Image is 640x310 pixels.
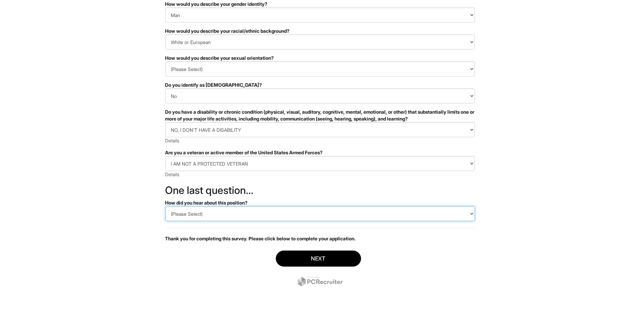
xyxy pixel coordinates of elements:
[165,8,475,23] select: How would you describe your gender identity?
[165,55,475,61] div: How would you describe your sexual orientation?
[165,199,475,206] div: How did you hear about this position?
[165,88,475,103] select: Do you identify as transgender?
[276,251,361,267] button: Next
[165,61,475,76] select: How would you describe your sexual orientation?
[165,185,475,196] h2: One last question…
[165,28,475,34] div: How would you describe your racial/ethnic background?
[165,156,475,171] select: Are you a veteran or active member of the United States Armed Forces?
[165,138,180,143] a: Details
[165,82,475,88] div: Do you identify as [DEMOGRAPHIC_DATA]?
[165,171,180,177] a: Details
[165,235,475,242] p: Thank you for completing this survey. Please click below to complete your application.
[165,122,475,137] select: Do you have a disability or chronic condition (physical, visual, auditory, cognitive, mental, emo...
[165,149,475,156] div: Are you a veteran or active member of the United States Armed Forces?
[165,206,475,221] select: How did you hear about this position?
[165,109,475,122] div: Do you have a disability or chronic condition (physical, visual, auditory, cognitive, mental, emo...
[165,34,475,50] select: How would you describe your racial/ethnic background?
[165,1,475,8] div: How would you describe your gender identity?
